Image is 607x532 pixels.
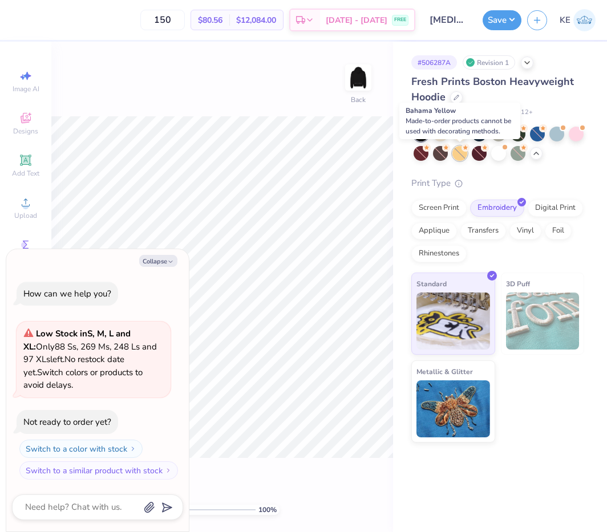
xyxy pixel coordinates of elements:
[165,467,172,474] img: Switch to a similar product with stock
[236,14,276,26] span: $12,084.00
[460,222,506,239] div: Transfers
[528,200,583,217] div: Digital Print
[411,75,574,104] span: Fresh Prints Boston Heavyweight Hoodie
[13,84,39,94] span: Image AI
[411,177,584,190] div: Print Type
[506,293,580,350] img: 3D Puff
[411,200,467,217] div: Screen Print
[416,380,490,437] img: Metallic & Glitter
[416,366,473,377] span: Metallic & Glitter
[509,222,541,239] div: Vinyl
[351,95,366,105] div: Back
[198,14,222,26] span: $80.56
[545,222,572,239] div: Foil
[23,328,157,391] span: Only 88 Ss, 269 Ms, 248 Ls and 97 XLs left. Switch colors or products to avoid delays.
[560,9,596,31] a: KE
[560,14,570,27] span: KE
[416,293,490,350] img: Standard
[130,445,136,452] img: Switch to a color with stock
[19,440,143,458] button: Switch to a color with stock
[411,222,457,239] div: Applique
[139,255,177,267] button: Collapse
[506,278,530,290] span: 3D Puff
[326,14,387,26] span: [DATE] - [DATE]
[23,416,111,428] div: Not ready to order yet?
[12,169,39,178] span: Add Text
[421,9,477,31] input: Untitled Design
[573,9,596,31] img: Kent Everic Delos Santos
[23,328,131,352] strong: Low Stock in S, M, L and XL :
[258,505,277,515] span: 100 %
[483,10,521,30] button: Save
[347,66,370,89] img: Back
[470,200,524,217] div: Embroidery
[140,10,185,30] input: – –
[399,103,520,139] div: Bahama Yellow Made-to-order products cannot be used with decorating methods.
[463,55,515,70] div: Revision 1
[394,16,406,24] span: FREE
[23,354,124,378] span: No restock date yet.
[411,55,457,70] div: # 506287A
[23,288,111,299] div: How can we help you?
[19,461,178,480] button: Switch to a similar product with stock
[411,245,467,262] div: Rhinestones
[13,127,38,136] span: Designs
[416,278,447,290] span: Standard
[14,211,37,220] span: Upload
